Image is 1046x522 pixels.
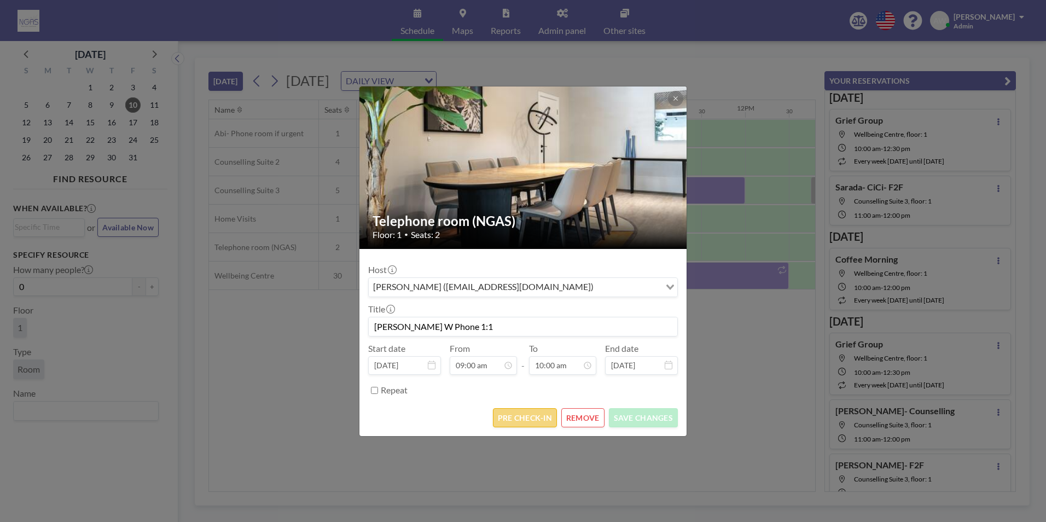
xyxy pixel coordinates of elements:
[561,408,605,427] button: REMOVE
[368,343,405,354] label: Start date
[493,408,557,427] button: PRE CHECK-IN
[605,343,638,354] label: End date
[368,264,396,275] label: Host
[369,317,677,336] input: (No title)
[521,347,525,371] span: -
[529,343,538,354] label: To
[369,278,677,297] div: Search for option
[368,304,394,315] label: Title
[381,385,408,396] label: Repeat
[373,229,402,240] span: Floor: 1
[373,213,675,229] h2: Telephone room (NGAS)
[404,230,408,239] span: •
[609,408,678,427] button: SAVE CHANGES
[450,343,470,354] label: From
[371,280,596,294] span: [PERSON_NAME] ([EMAIL_ADDRESS][DOMAIN_NAME])
[411,229,440,240] span: Seats: 2
[359,58,688,277] img: 537.jpg
[597,280,659,294] input: Search for option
